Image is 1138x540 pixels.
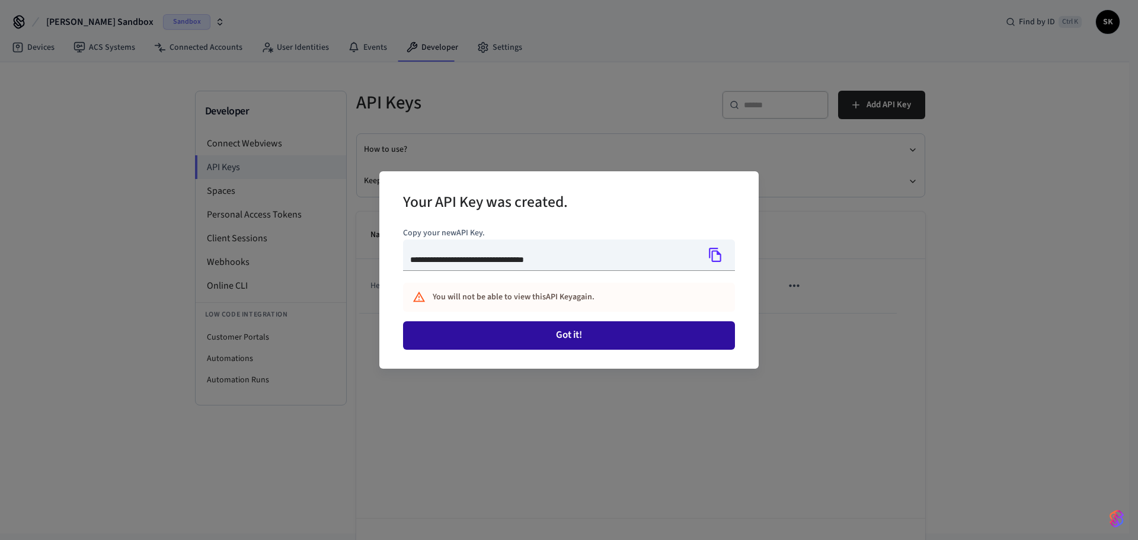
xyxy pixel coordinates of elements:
[403,321,735,350] button: Got it!
[403,227,735,239] p: Copy your new API Key .
[433,286,683,308] div: You will not be able to view this API Key again.
[403,186,568,222] h2: Your API Key was created.
[1110,509,1124,528] img: SeamLogoGradient.69752ec5.svg
[703,242,728,267] button: Copy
